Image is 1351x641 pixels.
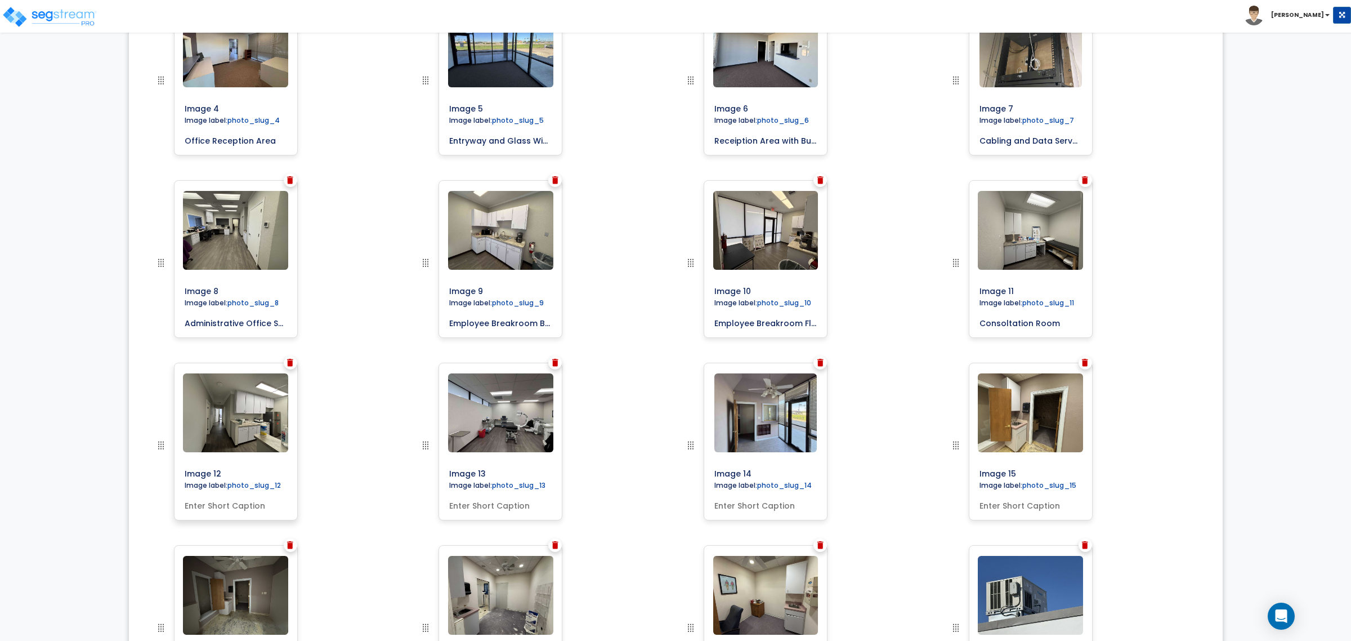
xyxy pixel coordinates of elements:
img: drag handle [684,256,697,270]
img: drag handle [949,74,963,87]
img: Trash Icon [1082,359,1088,367]
b: [PERSON_NAME] [1271,11,1324,19]
img: drag handle [684,621,697,635]
input: Administrative Office Space with Built-in Desks and Shelving [180,313,292,329]
img: drag handle [684,439,697,452]
img: Trash Icon [817,541,824,549]
img: Trash Icon [1082,176,1088,184]
input: Enter Short Caption [180,496,292,511]
input: Enter Short Caption [445,496,556,511]
label: Image label: [445,115,548,128]
input: Employee Breakroom Flooring and Lighting [710,313,821,329]
label: photo_slug_6 [757,115,809,125]
input: Receiption Area with Built in Shelving [710,131,821,146]
label: photo_slug_9 [492,298,544,308]
label: photo_slug_7 [1022,115,1074,125]
input: Cabling and Data Server Storage [975,131,1086,146]
label: photo_slug_13 [492,480,545,490]
label: photo_slug_15 [1022,480,1076,490]
label: photo_slug_10 [757,298,811,308]
label: Image label: [180,480,285,493]
img: drag handle [154,256,168,270]
img: Trash Icon [817,359,824,367]
img: Trash Icon [287,541,293,549]
img: drag handle [154,439,168,452]
label: Image label: [975,480,1081,493]
input: Enter Short Caption [710,496,821,511]
img: Trash Icon [287,176,293,184]
label: photo_slug_4 [227,115,280,125]
div: Open Intercom Messenger [1268,603,1295,630]
img: logo_pro_r.png [2,6,97,28]
img: drag handle [154,621,168,635]
input: Employee Breakroom Built in Cabinetry and Sink [445,313,556,329]
label: photo_slug_11 [1022,298,1074,308]
img: drag handle [949,439,963,452]
img: drag handle [949,256,963,270]
input: Office Reception Area [180,131,292,146]
label: Image label: [445,480,550,493]
img: Trash Icon [552,541,558,549]
img: Trash Icon [287,359,293,367]
label: Image label: [975,115,1079,128]
input: Enter Short Caption [975,496,1086,511]
img: drag handle [419,256,432,270]
label: photo_slug_12 [227,480,281,490]
img: Trash Icon [552,176,558,184]
label: Image label: [180,298,283,310]
label: Image label: [445,298,548,310]
label: Image label: [975,298,1079,310]
img: drag handle [154,74,168,87]
img: drag handle [949,621,963,635]
img: drag handle [419,439,432,452]
label: photo_slug_8 [227,298,279,308]
img: Trash Icon [552,359,558,367]
label: Image label: [180,115,284,128]
label: Image label: [710,115,813,128]
img: drag handle [419,621,432,635]
input: Entryway and Glass Window Exterior [445,131,556,146]
label: Image label: [710,298,816,310]
label: photo_slug_5 [492,115,544,125]
img: Trash Icon [1082,541,1088,549]
input: Consoltation Room [975,313,1086,329]
img: Trash Icon [817,176,824,184]
img: avatar.png [1244,6,1264,25]
label: Image label: [710,480,816,493]
img: drag handle [684,74,697,87]
label: photo_slug_14 [757,480,812,490]
img: drag handle [419,74,432,87]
